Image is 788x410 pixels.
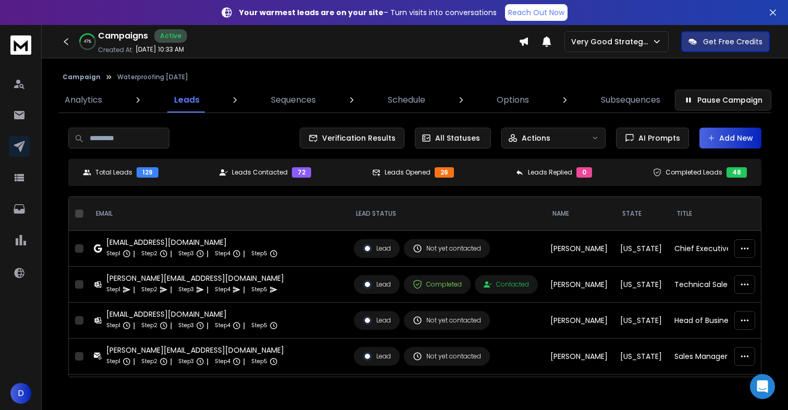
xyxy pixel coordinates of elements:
p: Waterproofing [DATE] [117,73,188,81]
th: State [614,197,668,231]
td: Sales Manager [668,339,759,375]
p: Options [497,94,529,106]
div: 129 [137,167,158,178]
p: Step 4 [215,356,230,367]
div: Not yet contacted [413,316,481,325]
p: Step 5 [251,284,267,295]
p: Step 2 [141,320,157,331]
p: Schedule [388,94,425,106]
button: Campaign [63,73,101,81]
td: Head of Business Development [668,303,759,339]
div: Active [154,29,187,43]
p: | [206,320,208,331]
th: EMAIL [88,197,348,231]
td: [PERSON_NAME] [544,231,614,267]
p: | [133,284,135,295]
div: [PERSON_NAME][EMAIL_ADDRESS][DOMAIN_NAME] [106,345,284,355]
img: logo [10,35,31,55]
p: Step 1 [106,320,120,331]
div: [PERSON_NAME][EMAIL_ADDRESS][DOMAIN_NAME] [106,273,284,283]
div: 72 [292,167,311,178]
p: Step 1 [106,249,120,259]
p: All Statuses [435,133,480,143]
button: D [10,383,31,404]
p: Step 4 [215,284,230,295]
h1: Campaigns [98,30,148,42]
td: [PERSON_NAME] [544,339,614,375]
td: Chief Executive Officer [668,231,759,267]
span: Verification Results [318,133,396,143]
td: [PERSON_NAME] [544,303,614,339]
div: [EMAIL_ADDRESS][DOMAIN_NAME] [106,237,278,247]
p: Total Leads [95,168,132,177]
p: Step 4 [215,320,230,331]
div: Contacted [484,280,529,289]
p: Analytics [65,94,102,106]
th: LEAD STATUS [348,197,544,231]
th: title [668,197,759,231]
p: Step 2 [141,356,157,367]
button: Add New [699,128,761,148]
td: [US_STATE] [614,339,668,375]
td: [US_STATE] [614,231,668,267]
p: Step 3 [178,284,194,295]
div: Lead [363,316,391,325]
p: – Turn visits into conversations [239,7,497,18]
p: Step 4 [215,249,230,259]
td: Technical Sales Representative [668,267,759,303]
button: AI Prompts [616,128,689,148]
button: Get Free Credits [681,31,770,52]
p: Leads Replied [528,168,572,177]
a: Subsequences [595,88,667,113]
p: Leads Opened [385,168,430,177]
p: | [243,356,245,367]
p: Step 5 [251,249,267,259]
div: Not yet contacted [413,244,481,253]
p: | [243,320,245,331]
p: Step 5 [251,356,267,367]
p: | [170,320,172,331]
p: | [243,249,245,259]
p: | [170,249,172,259]
p: Completed Leads [666,168,722,177]
p: Subsequences [601,94,660,106]
p: Step 3 [178,249,194,259]
p: Step 2 [141,284,157,295]
a: Sequences [265,88,322,113]
span: AI Prompts [634,133,680,143]
p: | [170,356,172,367]
div: Lead [363,244,391,253]
td: [PERSON_NAME] [544,267,614,303]
p: Step 3 [178,320,194,331]
p: | [170,284,172,295]
td: [US_STATE] [614,303,668,339]
div: Completed [413,280,462,289]
a: Analytics [58,88,108,113]
a: Leads [168,88,206,113]
p: Created At: [98,46,133,54]
p: | [243,284,245,295]
p: Step 1 [106,356,120,367]
button: Verification Results [300,128,404,148]
th: NAME [544,197,614,231]
p: Reach Out Now [508,7,564,18]
div: Not yet contacted [413,352,481,361]
div: Lead [363,280,391,289]
a: Reach Out Now [505,4,568,21]
td: [US_STATE] [614,267,668,303]
div: 0 [576,167,592,178]
div: 26 [435,167,454,178]
p: Step 5 [251,320,267,331]
a: Schedule [381,88,432,113]
div: [EMAIL_ADDRESS][DOMAIN_NAME] [106,309,278,319]
p: | [206,249,208,259]
p: [DATE] 10:33 AM [136,45,184,54]
p: | [206,356,208,367]
p: Get Free Credits [703,36,762,47]
div: 48 [727,167,747,178]
p: 41 % [84,39,91,45]
p: | [133,356,135,367]
div: Lead [363,352,391,361]
strong: Your warmest leads are on your site [239,7,384,18]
